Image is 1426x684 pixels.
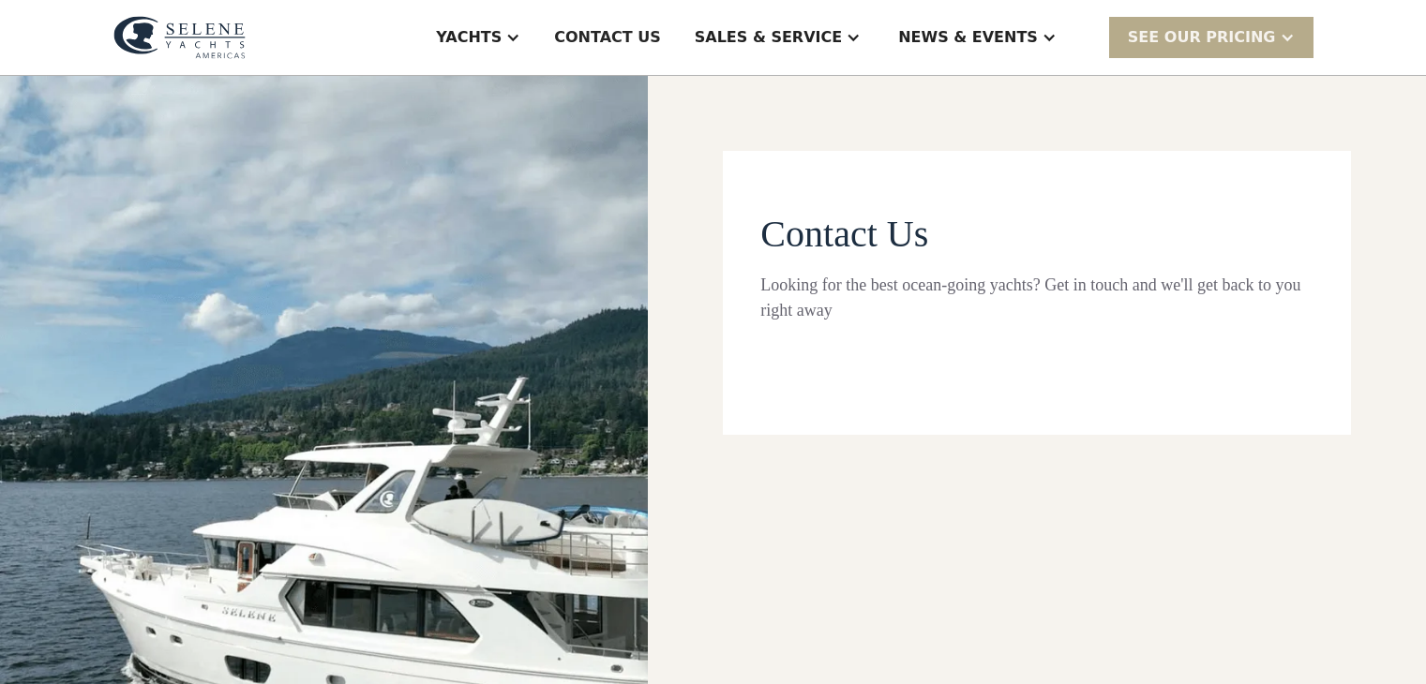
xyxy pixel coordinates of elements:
div: Yachts [436,26,502,49]
img: logo [113,16,246,59]
div: SEE Our Pricing [1128,26,1276,49]
span: Contact Us [760,213,928,255]
div: Sales & Service [695,26,842,49]
form: Contact page From [760,211,1313,361]
div: Contact US [554,26,661,49]
div: SEE Our Pricing [1109,17,1313,57]
div: News & EVENTS [898,26,1038,49]
div: Looking for the best ocean-going yachts? Get in touch and we'll get back to you right away [760,273,1313,323]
